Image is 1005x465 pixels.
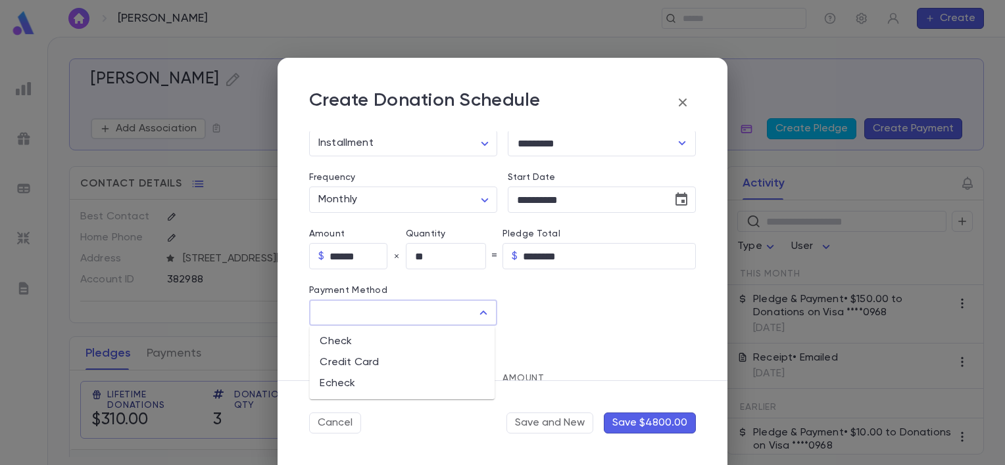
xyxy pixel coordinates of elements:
[318,250,324,263] p: $
[668,187,695,213] button: Choose date, selected date is Aug 30, 2025
[508,172,696,183] label: Start Date
[309,229,406,239] label: Amount
[474,303,493,322] button: Close
[309,285,497,296] p: Payment Method
[604,412,696,433] button: Save $4800.00
[309,131,497,156] div: Installment
[309,331,495,352] li: Check
[309,352,495,373] li: Credit Card
[406,229,502,239] label: Quantity
[512,250,518,263] p: $
[309,373,495,394] li: Echeck
[491,250,497,263] p: =
[502,229,696,239] label: Pledge Total
[502,374,545,383] span: Amount
[309,172,355,183] label: Frequency
[673,134,691,152] button: Open
[506,412,593,433] button: Save and New
[309,187,497,213] div: Monthly
[318,138,374,148] span: Installment
[318,194,357,205] span: Monthly
[309,412,361,433] button: Cancel
[309,89,541,116] p: Create Donation Schedule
